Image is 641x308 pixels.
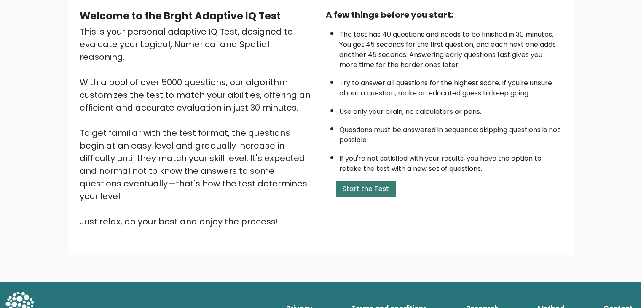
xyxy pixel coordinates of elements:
[339,74,562,98] li: Try to answer all questions for the highest score. If you're unsure about a question, make an edu...
[326,8,562,21] div: A few things before you start:
[80,25,316,228] div: This is your personal adaptive IQ Test, designed to evaluate your Logical, Numerical and Spatial ...
[336,181,396,197] button: Start the Test
[339,149,562,174] li: If you're not satisfied with your results, you have the option to retake the test with a new set ...
[339,103,562,117] li: Use only your brain, no calculators or pens.
[339,25,562,70] li: The test has 40 questions and needs to be finished in 30 minutes. You get 45 seconds for the firs...
[339,121,562,145] li: Questions must be answered in sequence; skipping questions is not possible.
[80,9,281,23] b: Welcome to the Brght Adaptive IQ Test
